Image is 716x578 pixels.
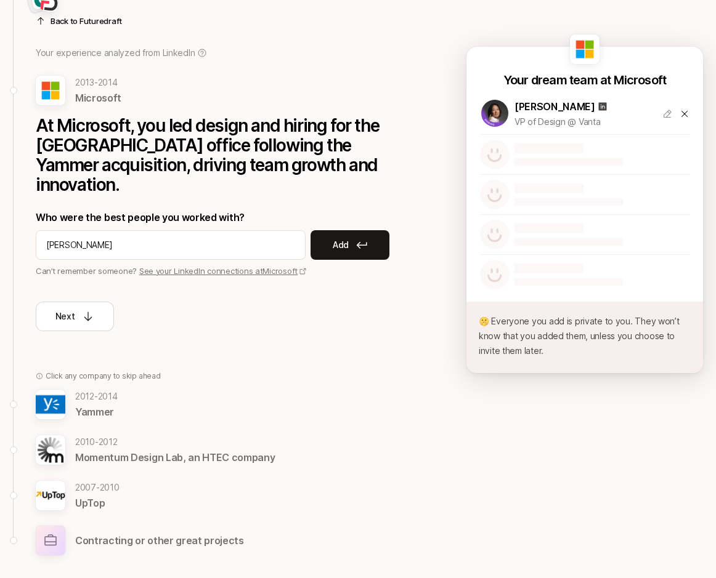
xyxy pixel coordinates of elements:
p: 🤫 Everyone you add is private to you. They won’t know that you added them, unless you choose to i... [479,314,691,358]
img: 37ab9064_6c69_4193_98f9_d3bfb4238a60.jpg [36,481,65,510]
img: 06f016e3_b5c6_4ce4_9889_b7cefb1a18b4.jpg [36,76,65,105]
p: VP of Design @ Vanta [515,114,653,129]
p: Back to Futuredraft [51,15,122,27]
img: 06f016e3_b5c6_4ce4_9889_b7cefb1a18b4.jpg [570,34,600,64]
p: Next [55,309,75,324]
img: other-company-logo.svg [36,526,65,555]
p: 2012 - 2014 [75,389,118,404]
p: Contracting or other great projects [75,532,244,548]
img: default-avatar.svg [480,140,510,169]
p: 2007 - 2010 [75,480,120,495]
input: Add their name [46,238,295,252]
img: default-avatar.svg [480,220,510,249]
img: fc029bc9_d003_4e51_a9ab_9d4691c5a3df.jpg [36,435,65,465]
p: Microsoft [75,90,121,106]
p: Add [333,238,349,252]
a: See your LinkedIn connections atMicrosoft [139,266,307,276]
img: default-avatar.svg [480,180,510,209]
img: default-avatar.svg [480,260,510,289]
p: Click any company to skip ahead [46,371,161,382]
p: [PERSON_NAME] [515,98,595,114]
p: Momentum Design Lab, an HTEC company [75,449,275,465]
img: 2e754514_7dbe_4427_a3af_0da4d2ae9d80.jpg [36,390,65,419]
button: Add [311,230,389,260]
p: At Microsoft, you led design and hiring for the [GEOGRAPHIC_DATA] office following the Yammer acq... [36,116,405,195]
p: UpTop [75,495,120,511]
img: 1699943079042 [481,100,508,127]
p: 2010 - 2012 [75,435,275,449]
p: Can’t remember someone? [36,265,405,277]
p: Microsoft [614,71,666,89]
p: 2013 - 2014 [75,75,121,90]
p: Who were the best people you worked with? [36,209,405,225]
p: Yammer [75,404,118,420]
button: Next [36,302,114,331]
p: Your experience analyzed from LinkedIn [36,46,195,60]
p: Your dream team at [503,71,611,89]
